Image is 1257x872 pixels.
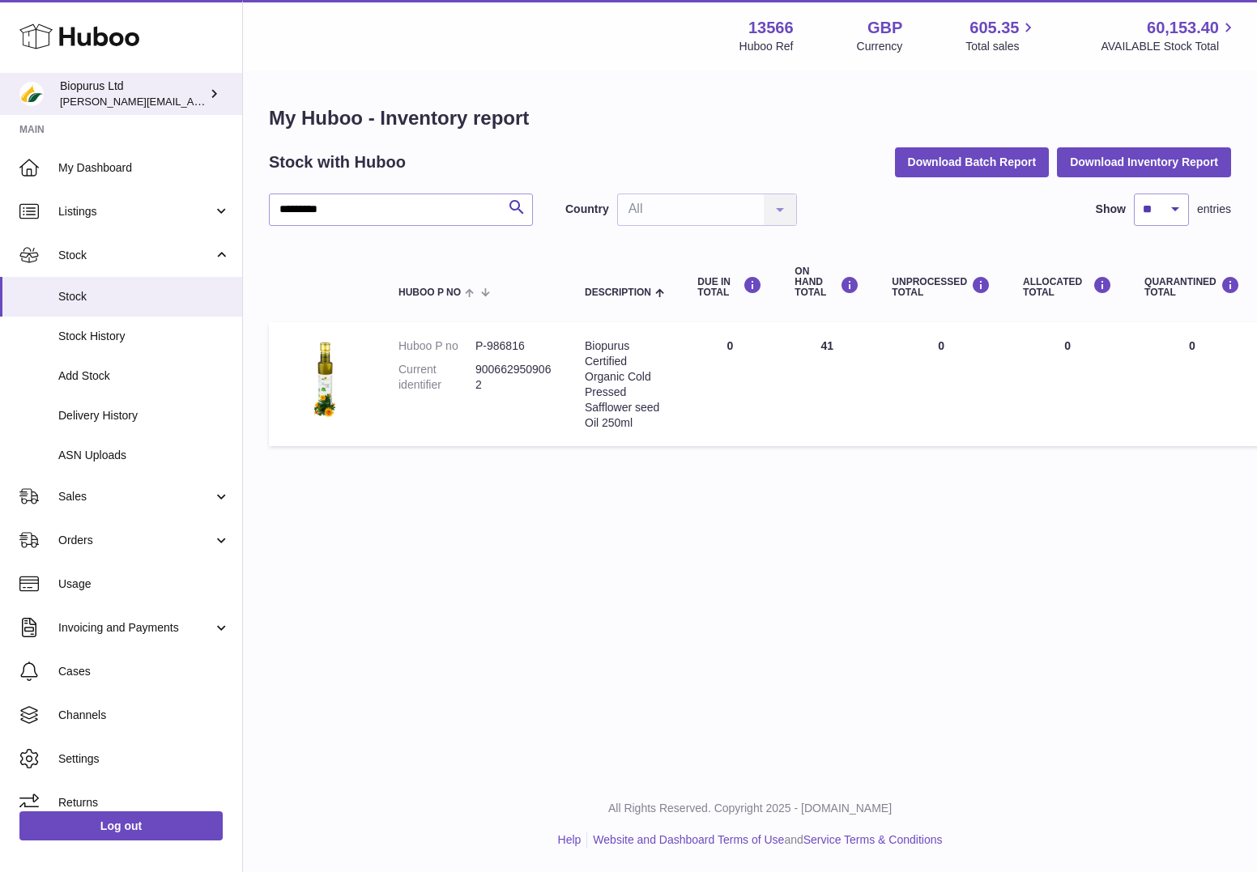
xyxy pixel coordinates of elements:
td: 0 [1007,322,1128,446]
span: Sales [58,489,213,504]
label: Show [1096,202,1126,217]
span: Orders [58,533,213,548]
div: QUARANTINED Total [1144,276,1240,298]
span: Stock [58,248,213,263]
span: Delivery History [58,408,230,423]
a: Service Terms & Conditions [803,833,943,846]
span: Channels [58,708,230,723]
span: Huboo P no [398,287,461,298]
button: Download Inventory Report [1057,147,1231,177]
dt: Huboo P no [398,338,475,354]
div: Huboo Ref [739,39,794,54]
span: [PERSON_NAME][EMAIL_ADDRESS][DOMAIN_NAME] [60,95,325,108]
span: entries [1197,202,1231,217]
div: ON HAND Total [795,266,859,299]
span: 0 [1189,339,1195,352]
span: AVAILABLE Stock Total [1101,39,1238,54]
img: product image [285,338,366,419]
div: UNPROCESSED Total [892,276,991,298]
span: Stock [58,289,230,304]
span: Stock History [58,329,230,344]
span: Listings [58,204,213,219]
div: ALLOCATED Total [1023,276,1112,298]
label: Country [565,202,609,217]
dd: P-986816 [475,338,552,354]
a: Help [558,833,582,846]
div: Biopurus Ltd [60,79,206,109]
dt: Current identifier [398,362,475,393]
td: 0 [681,322,778,446]
div: Biopurus Certified Organic Cold Pressed Safflower seed Oil 250ml [585,338,665,430]
td: 0 [876,322,1007,446]
div: DUE IN TOTAL [697,276,762,298]
span: My Dashboard [58,160,230,176]
span: Usage [58,576,230,592]
strong: 13566 [748,17,794,39]
h1: My Huboo - Inventory report [269,105,1231,131]
p: All Rights Reserved. Copyright 2025 - [DOMAIN_NAME] [256,801,1244,816]
dd: 9006629509062 [475,362,552,393]
h2: Stock with Huboo [269,151,406,173]
span: 60,153.40 [1147,17,1219,39]
span: Cases [58,664,230,679]
span: Settings [58,751,230,767]
span: Description [585,287,651,298]
a: Log out [19,811,223,840]
a: 60,153.40 AVAILABLE Stock Total [1101,17,1238,54]
td: 41 [778,322,876,446]
img: peter@biopurus.co.uk [19,82,44,106]
span: Returns [58,795,230,810]
span: ASN Uploads [58,448,230,463]
span: Invoicing and Payments [58,620,213,636]
span: 605.35 [969,17,1019,39]
div: Currency [857,39,903,54]
a: Website and Dashboard Terms of Use [593,833,784,846]
span: Total sales [965,39,1038,54]
a: 605.35 Total sales [965,17,1038,54]
strong: GBP [867,17,902,39]
span: Add Stock [58,368,230,384]
li: and [587,832,942,848]
button: Download Batch Report [895,147,1050,177]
